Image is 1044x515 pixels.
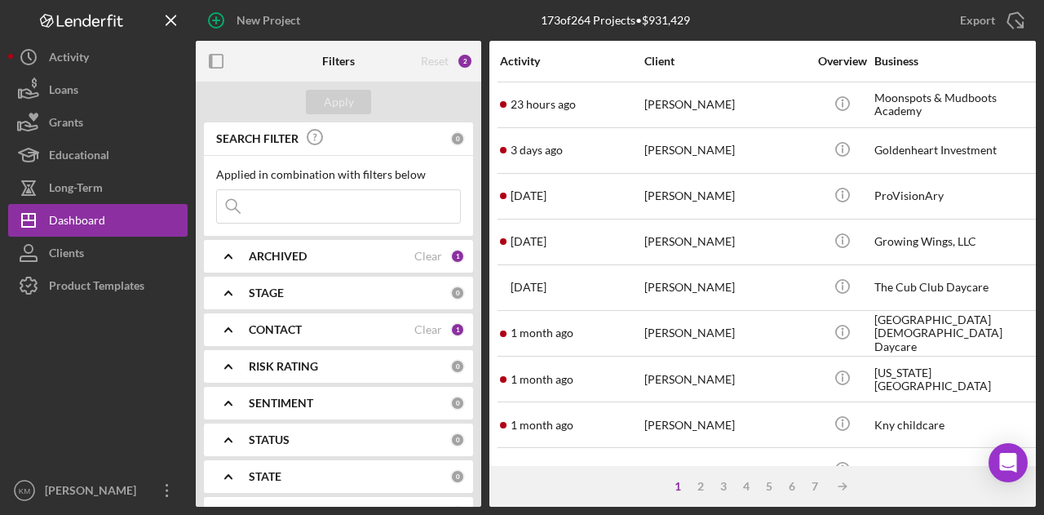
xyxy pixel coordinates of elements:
div: Dashboard [49,204,105,241]
div: 2 [457,53,473,69]
div: Reset [421,55,449,68]
div: Goldenheart Investment [874,129,1037,172]
time: 2025-08-27 19:11 [511,98,576,111]
div: [PERSON_NAME] [644,129,807,172]
div: Overview [812,55,873,68]
text: KM [19,486,30,495]
div: [PERSON_NAME] [644,312,807,355]
time: 2025-07-17 03:45 [511,464,573,477]
div: 0 [450,469,465,484]
div: Activity [500,55,643,68]
b: STATUS [249,433,290,446]
div: 1 [450,322,465,337]
time: 2025-08-19 19:35 [511,235,546,248]
b: CONTACT [249,323,302,336]
div: ProVisionAry [874,175,1037,218]
div: Clients [49,237,84,273]
div: Export [960,4,995,37]
button: Clients [8,237,188,269]
div: [PERSON_NAME] [644,357,807,401]
div: Applied in combination with filters below [216,168,461,181]
b: ARCHIVED [249,250,307,263]
div: 6 [781,480,803,493]
div: [PERSON_NAME] [644,266,807,309]
div: [PERSON_NAME] [41,474,147,511]
div: 0 [450,396,465,411]
div: 0 [450,359,465,374]
b: RISK RATING [249,360,318,373]
div: New Project [237,4,300,37]
div: [PERSON_NAME] [644,220,807,264]
div: 7 [803,480,826,493]
time: 2025-08-25 20:33 [511,144,563,157]
div: [PERSON_NAME] [644,449,807,492]
div: [PERSON_NAME] [644,83,807,127]
time: 2025-07-17 03:58 [511,419,573,432]
div: Kny childcare [874,403,1037,446]
time: 2025-08-19 18:43 [511,281,546,294]
div: Client [644,55,807,68]
b: SEARCH FILTER [216,132,299,145]
b: STATE [249,470,281,483]
div: [GEOGRAPHIC_DATA][DEMOGRAPHIC_DATA] Daycare [874,312,1037,355]
div: [PERSON_NAME] Daycare [874,449,1037,492]
button: Apply [306,90,371,114]
div: Business [874,55,1037,68]
div: Apply [324,90,354,114]
time: 2025-07-17 04:58 [511,326,573,340]
div: Open Intercom Messenger [989,443,1028,482]
time: 2025-07-17 04:29 [511,373,573,386]
div: 0 [450,286,465,300]
button: Loans [8,73,188,106]
div: 173 of 264 Projects • $931,429 [541,14,690,27]
div: Growing Wings, LLC [874,220,1037,264]
button: New Project [196,4,316,37]
b: Filters [322,55,355,68]
time: 2025-08-22 21:32 [511,189,546,202]
div: Product Templates [49,269,144,306]
button: Dashboard [8,204,188,237]
div: Grants [49,106,83,143]
button: Export [944,4,1036,37]
div: Clear [414,323,442,336]
div: [PERSON_NAME] [644,403,807,446]
div: Activity [49,41,89,78]
button: Product Templates [8,269,188,302]
div: Educational [49,139,109,175]
div: 5 [758,480,781,493]
div: The Cub Club Daycare [874,266,1037,309]
div: 1 [450,249,465,264]
div: 3 [712,480,735,493]
div: [PERSON_NAME] [644,175,807,218]
b: STAGE [249,286,284,300]
div: 0 [450,433,465,447]
div: Loans [49,73,78,110]
div: 0 [450,131,465,146]
button: Activity [8,41,188,73]
div: 2 [689,480,712,493]
button: KM[PERSON_NAME] [8,474,188,507]
div: Moonspots & Mudboots Academy [874,83,1037,127]
div: 4 [735,480,758,493]
div: 1 [666,480,689,493]
div: Long-Term [49,171,103,208]
div: [US_STATE][GEOGRAPHIC_DATA] [874,357,1037,401]
b: SENTIMENT [249,397,313,410]
button: Grants [8,106,188,139]
div: Clear [414,250,442,263]
button: Educational [8,139,188,171]
button: Long-Term [8,171,188,204]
